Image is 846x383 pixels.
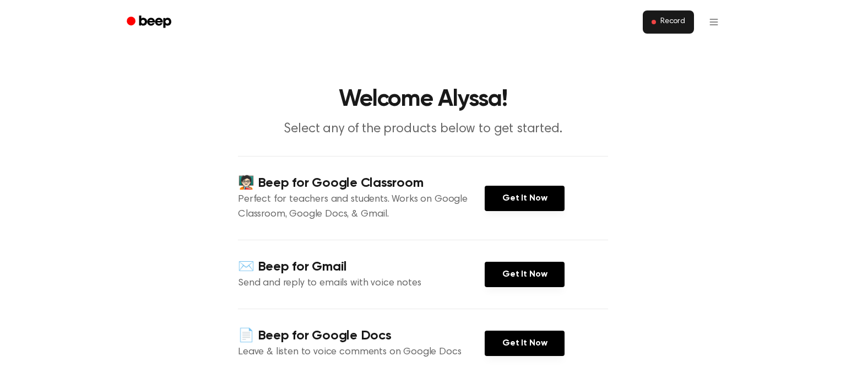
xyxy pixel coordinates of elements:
h1: Welcome Alyssa! [141,88,705,111]
a: Get It Now [485,262,565,287]
p: Perfect for teachers and students. Works on Google Classroom, Google Docs, & Gmail. [238,192,485,222]
p: Select any of the products below to get started. [211,120,634,138]
h4: 🧑🏻‍🏫 Beep for Google Classroom [238,174,485,192]
button: Open menu [701,9,727,35]
h4: 📄 Beep for Google Docs [238,327,485,345]
span: Record [660,17,685,27]
p: Leave & listen to voice comments on Google Docs [238,345,485,360]
p: Send and reply to emails with voice notes [238,276,485,291]
button: Record [643,10,694,34]
a: Get It Now [485,331,565,356]
a: Get It Now [485,186,565,211]
h4: ✉️ Beep for Gmail [238,258,485,276]
a: Beep [119,12,181,33]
